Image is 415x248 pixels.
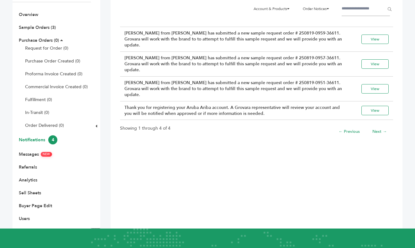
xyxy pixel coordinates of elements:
[19,137,57,143] a: Notifications4
[361,106,389,115] a: View
[342,2,390,16] input: Filter by keywords
[19,37,59,43] a: Purchase Orders (0)
[25,71,82,77] a: Proforma Invoice Created (0)
[19,216,30,222] a: Users
[25,45,68,51] a: Request for Order (0)
[19,151,52,157] a: MessagesNEW
[361,59,389,69] a: View
[120,76,348,101] td: [PERSON_NAME] from [PERSON_NAME] has submitted a new sample request order # 250819-0951-36611. Gr...
[25,58,80,64] a: Purchase Order Created (0)
[25,97,52,103] a: Fulfillment (0)
[250,2,297,16] li: Account & Products
[25,84,88,90] a: Commercial Invoice Created (0)
[120,125,171,132] p: Showing 1 through 4 of 4
[372,129,387,134] a: Next →
[120,51,348,76] td: [PERSON_NAME] from [PERSON_NAME] has submitted a new sample request order # 250819-0957-36611. Gr...
[19,12,38,18] a: Overview
[120,27,348,51] td: [PERSON_NAME] from [PERSON_NAME] has submitted a new sample request order # 250819-0959-36611. Gr...
[48,135,57,144] span: 4
[361,35,389,44] a: View
[25,110,49,116] a: In-Transit (0)
[19,177,37,183] a: Analytics
[41,152,52,157] span: NEW
[361,84,389,94] a: View
[339,129,360,134] a: ← Previous
[19,164,37,170] a: Referrals
[19,203,52,209] a: Buyer Page Edit
[19,24,56,30] a: Sample Orders (3)
[19,190,41,196] a: Sell Sheets
[25,122,64,128] a: Order Delivered (0)
[300,2,336,16] li: Order Notices
[120,101,348,120] td: Thank you for registering your Aruba Ariba account. A Grovara representative will review your acc...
